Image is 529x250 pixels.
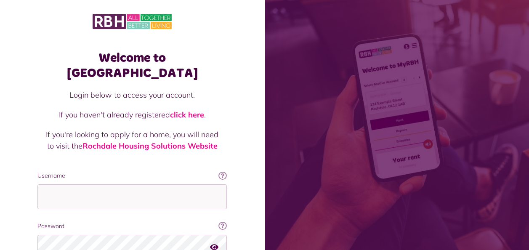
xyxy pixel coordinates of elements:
p: If you haven't already registered . [46,109,218,120]
img: MyRBH [93,13,172,30]
a: click here [170,110,204,120]
p: If you're looking to apply for a home, you will need to visit the [46,129,218,152]
p: Login below to access your account. [46,89,218,101]
h1: Welcome to [GEOGRAPHIC_DATA] [37,51,227,81]
a: Rochdale Housing Solutions Website [82,141,218,151]
label: Username [37,171,227,180]
label: Password [37,222,227,231]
